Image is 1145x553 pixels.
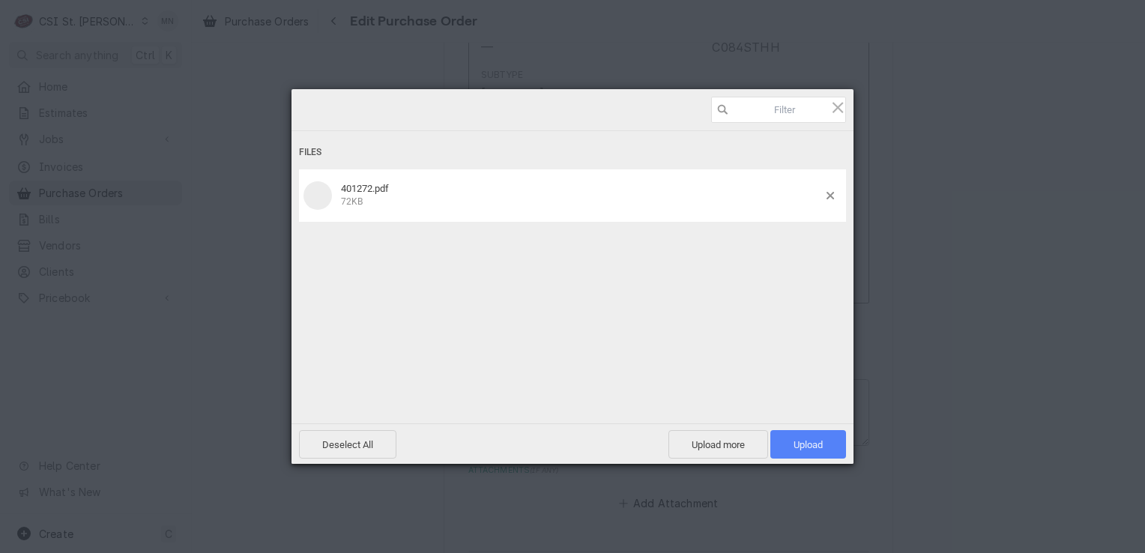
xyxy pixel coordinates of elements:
span: Upload [770,430,846,459]
span: 72KB [341,196,363,207]
div: 401272.pdf [336,183,827,208]
div: Files [299,139,846,166]
span: Click here or hit ESC to close picker [830,99,846,115]
span: Upload more [668,430,768,459]
span: 401272.pdf [341,183,389,194]
span: Upload [794,439,823,450]
input: Filter [711,97,846,123]
span: Deselect All [299,430,396,459]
